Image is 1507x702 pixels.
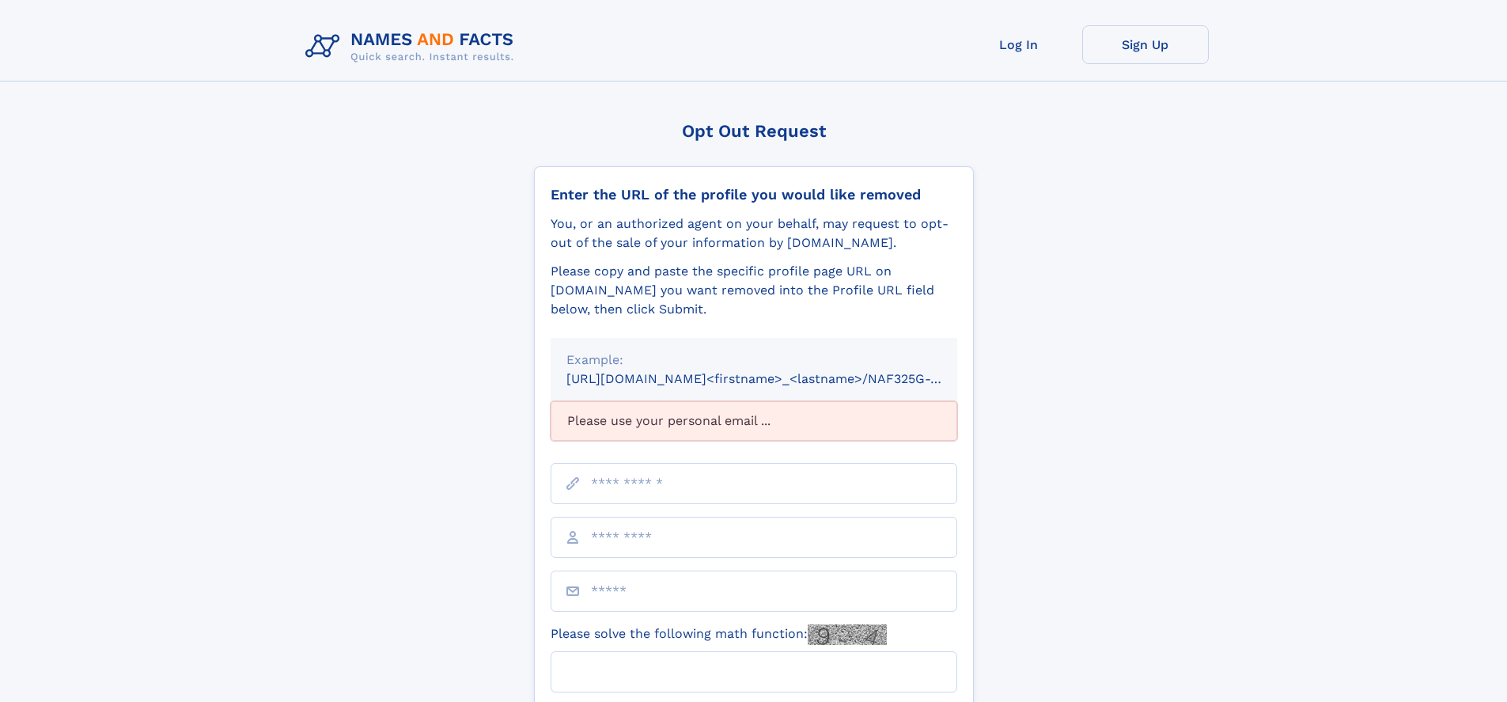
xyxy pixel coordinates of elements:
div: Example: [566,351,941,370]
div: Opt Out Request [534,121,974,141]
a: Log In [956,25,1082,64]
small: [URL][DOMAIN_NAME]<firstname>_<lastname>/NAF325G-xxxxxxxx [566,371,987,386]
a: Sign Up [1082,25,1209,64]
img: Logo Names and Facts [299,25,527,68]
div: Enter the URL of the profile you would like removed [551,186,957,203]
div: You, or an authorized agent on your behalf, may request to opt-out of the sale of your informatio... [551,214,957,252]
div: Please copy and paste the specific profile page URL on [DOMAIN_NAME] you want removed into the Pr... [551,262,957,319]
div: Please use your personal email ... [551,401,957,441]
label: Please solve the following math function: [551,624,887,645]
